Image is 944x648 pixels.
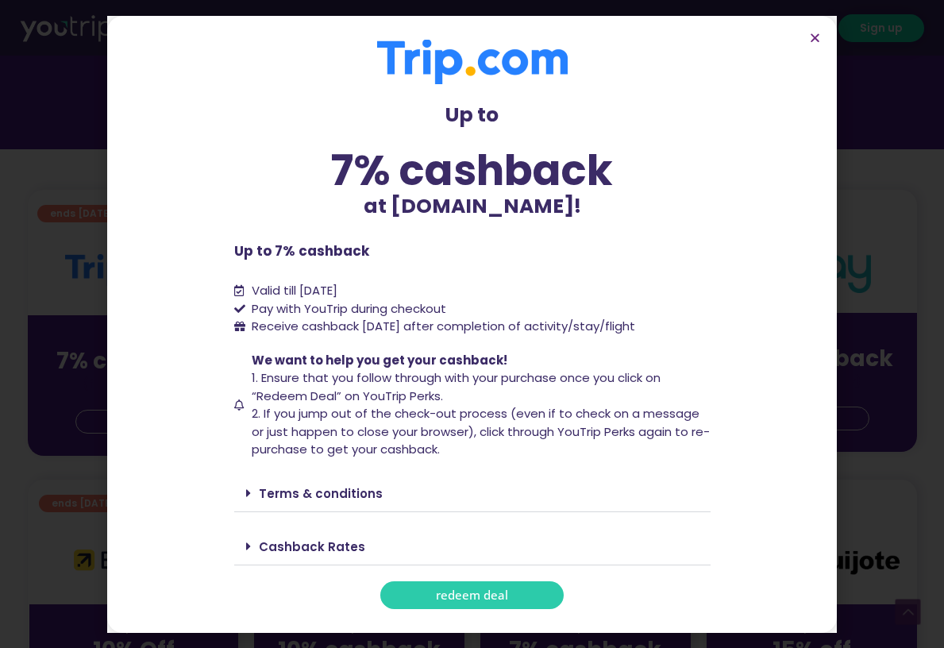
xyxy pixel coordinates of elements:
span: Valid till [DATE] [252,282,337,299]
a: Close [809,32,821,44]
span: 2. If you jump out of the check-out process (even if to check on a message or just happen to clos... [252,405,710,457]
span: 1. Ensure that you follow through with your purchase once you click on “Redeem Deal” on YouTrip P... [252,369,661,404]
p: Up to [234,100,711,130]
span: Pay with YouTrip during checkout [248,300,446,318]
a: Terms & conditions [259,485,383,502]
div: Cashback Rates [234,528,711,565]
span: redeem deal [436,589,508,601]
a: redeem deal [380,581,564,609]
div: 7% cashback [234,149,711,191]
a: Cashback Rates [259,538,365,555]
div: Terms & conditions [234,475,711,512]
p: at [DOMAIN_NAME]! [234,191,711,222]
span: We want to help you get your cashback! [252,352,507,368]
span: Receive cashback [DATE] after completion of activity/stay/flight [252,318,635,334]
b: Up to 7% cashback [234,241,369,260]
